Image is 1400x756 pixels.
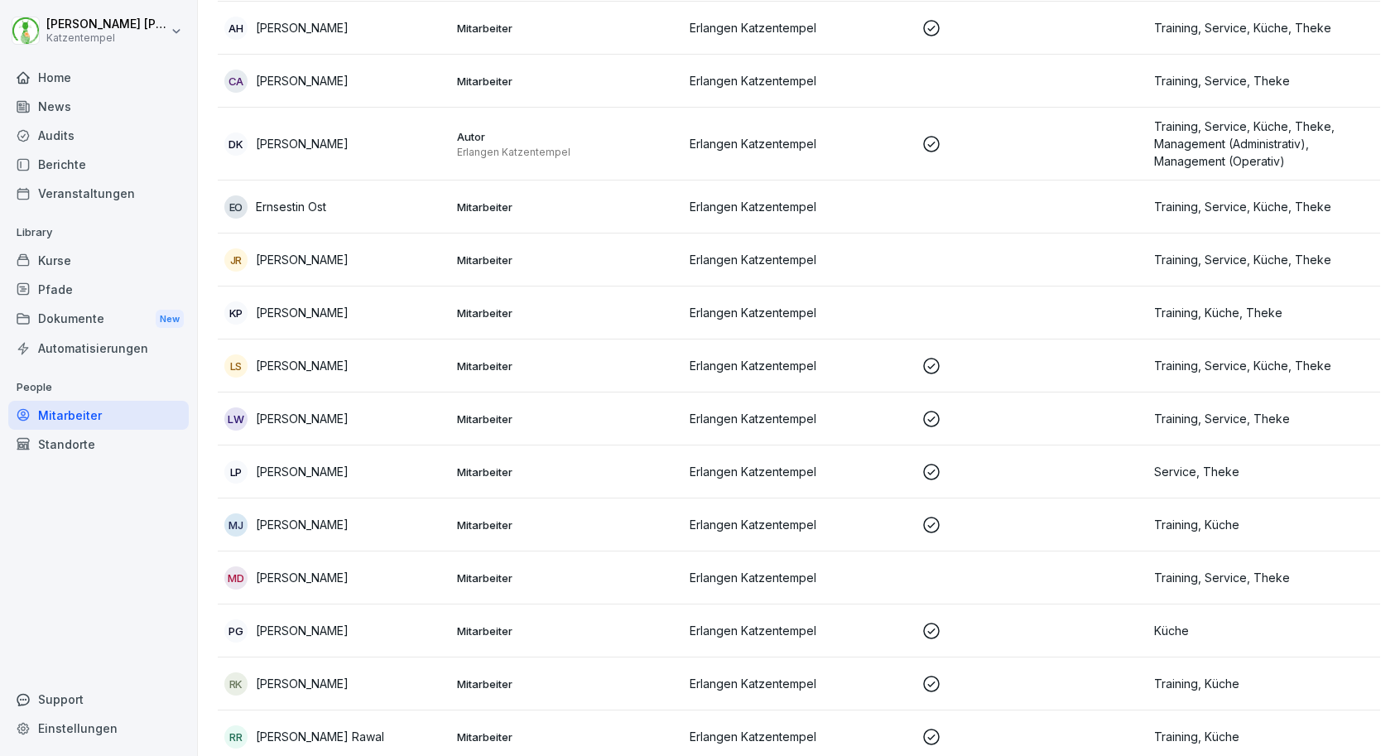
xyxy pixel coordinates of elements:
p: Training, Service, Küche, Theke [1154,198,1374,215]
p: Katzentempel [46,32,167,44]
p: [PERSON_NAME] [PERSON_NAME] [46,17,167,31]
p: Erlangen Katzentempel [690,304,909,321]
p: [PERSON_NAME] [256,569,349,586]
p: Erlangen Katzentempel [690,135,909,152]
div: LS [224,354,248,378]
p: Erlangen Katzentempel [690,463,909,480]
div: Support [8,685,189,714]
p: Küche [1154,622,1374,639]
div: PG [224,619,248,643]
p: Erlangen Katzentempel [690,72,909,89]
a: Kurse [8,246,189,275]
p: Erlangen Katzentempel [690,410,909,427]
p: Erlangen Katzentempel [457,146,676,159]
p: Erlangen Katzentempel [690,19,909,36]
p: Training, Küche [1154,728,1374,745]
p: Training, Service, Theke [1154,569,1374,586]
p: [PERSON_NAME] [256,135,349,152]
p: [PERSON_NAME] Rawal [256,728,384,745]
div: MD [224,566,248,590]
p: [PERSON_NAME] [256,410,349,427]
div: RK [224,672,248,696]
p: Mitarbeiter [457,412,676,426]
p: Training, Service, Theke [1154,72,1374,89]
p: Erlangen Katzentempel [690,516,909,533]
div: RR [224,725,248,749]
div: New [156,310,184,329]
a: Audits [8,121,189,150]
p: Training, Küche [1154,675,1374,692]
a: Veranstaltungen [8,179,189,208]
a: News [8,92,189,121]
a: Berichte [8,150,189,179]
a: Standorte [8,430,189,459]
p: People [8,374,189,401]
p: Training, Service, Küche, Theke [1154,19,1374,36]
div: LW [224,407,248,431]
div: KP [224,301,248,325]
p: [PERSON_NAME] [256,622,349,639]
p: Ernsestin Ost [256,198,326,215]
p: Erlangen Katzentempel [690,675,909,692]
p: [PERSON_NAME] [256,516,349,533]
a: Home [8,63,189,92]
p: Training, Küche, Theke [1154,304,1374,321]
p: Mitarbeiter [457,359,676,373]
div: AH [224,17,248,40]
p: Training, Küche [1154,516,1374,533]
a: Pfade [8,275,189,304]
p: Training, Service, Theke [1154,410,1374,427]
p: Mitarbeiter [457,306,676,320]
p: [PERSON_NAME] [256,675,349,692]
div: LP [224,460,248,484]
div: DK [224,132,248,156]
div: CA [224,70,248,93]
div: Dokumente [8,304,189,335]
p: Mitarbeiter [457,200,676,214]
p: Mitarbeiter [457,571,676,585]
p: Erlangen Katzentempel [690,198,909,215]
a: Mitarbeiter [8,401,189,430]
p: Mitarbeiter [457,624,676,638]
p: [PERSON_NAME] [256,251,349,268]
div: MJ [224,513,248,537]
p: [PERSON_NAME] [256,357,349,374]
p: Erlangen Katzentempel [690,728,909,745]
p: Service, Theke [1154,463,1374,480]
p: Training, Service, Küche, Theke [1154,357,1374,374]
p: Mitarbeiter [457,730,676,744]
p: Erlangen Katzentempel [690,569,909,586]
p: Mitarbeiter [457,74,676,89]
p: Library [8,219,189,246]
p: [PERSON_NAME] [256,19,349,36]
div: JR [224,248,248,272]
p: Mitarbeiter [457,518,676,532]
p: Mitarbeiter [457,253,676,267]
p: [PERSON_NAME] [256,304,349,321]
p: [PERSON_NAME] [256,72,349,89]
p: [PERSON_NAME] [256,463,349,480]
p: Training, Service, Küche, Theke, Management (Administrativ), Management (Operativ) [1154,118,1374,170]
p: Mitarbeiter [457,465,676,479]
a: Automatisierungen [8,334,189,363]
p: Autor [457,129,676,144]
p: Training, Service, Küche, Theke [1154,251,1374,268]
a: DokumenteNew [8,304,189,335]
p: Mitarbeiter [457,21,676,36]
p: Mitarbeiter [457,677,676,691]
p: Erlangen Katzentempel [690,622,909,639]
a: Einstellungen [8,714,189,743]
p: Erlangen Katzentempel [690,357,909,374]
div: EO [224,195,248,219]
